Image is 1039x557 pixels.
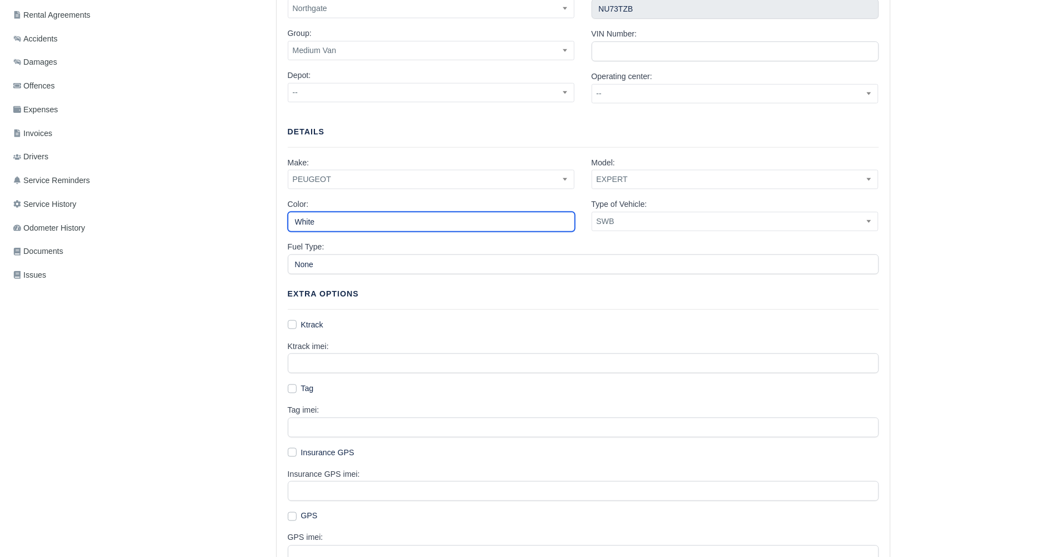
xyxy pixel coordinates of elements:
span: Medium Van [288,44,575,58]
span: PEUGEOT [288,173,575,186]
a: Expenses [9,99,136,121]
a: Documents [9,241,136,262]
span: SWB [592,212,879,231]
a: Invoices [9,123,136,144]
span: Issues [13,269,46,282]
span: -- [288,83,575,102]
a: Issues [9,264,136,286]
span: Accidents [13,33,58,45]
label: GPS [301,510,318,523]
span: Service Reminders [13,174,90,187]
span: SWB [592,215,878,228]
span: Service History [13,198,76,211]
span: EXPERT [592,170,879,189]
span: EXPERT [592,173,878,186]
label: VIN Number: [592,28,637,40]
a: Drivers [9,146,136,168]
label: Make: [288,157,309,169]
label: Type of Vehicle: [592,198,648,211]
span: -- [592,84,879,103]
span: Damages [13,56,57,69]
label: Model: [592,157,616,169]
span: Medium Van [288,41,575,60]
a: Accidents [9,28,136,50]
label: Depot: [288,69,311,82]
label: Insurance GPS [301,446,355,459]
strong: Extra Options [288,289,359,298]
span: Drivers [13,150,48,163]
a: Damages [9,51,136,73]
span: -- [288,86,575,100]
label: Ktrack [301,319,323,331]
label: Tag [301,382,314,395]
label: Color: [288,198,309,211]
span: Invoices [13,127,52,140]
span: Odometer History [13,222,85,235]
label: Insurance GPS imei: [288,468,360,481]
a: Offences [9,75,136,97]
label: Tag imei: [288,404,319,417]
span: Documents [13,245,63,258]
label: Operating center: [592,70,653,83]
a: Service History [9,194,136,215]
label: Group: [288,27,312,40]
label: Ktrack imei: [288,340,329,353]
a: Service Reminders [9,170,136,191]
label: Fuel Type: [288,241,324,253]
span: -- [592,87,878,101]
strong: Details [288,127,325,136]
span: Northgate [288,2,575,15]
span: Rental Agreements [13,9,90,22]
span: Expenses [13,103,58,116]
label: GPS imei: [288,532,323,544]
span: PEUGEOT [288,170,575,189]
span: Offences [13,80,55,92]
a: Rental Agreements [9,4,136,26]
a: Odometer History [9,217,136,239]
